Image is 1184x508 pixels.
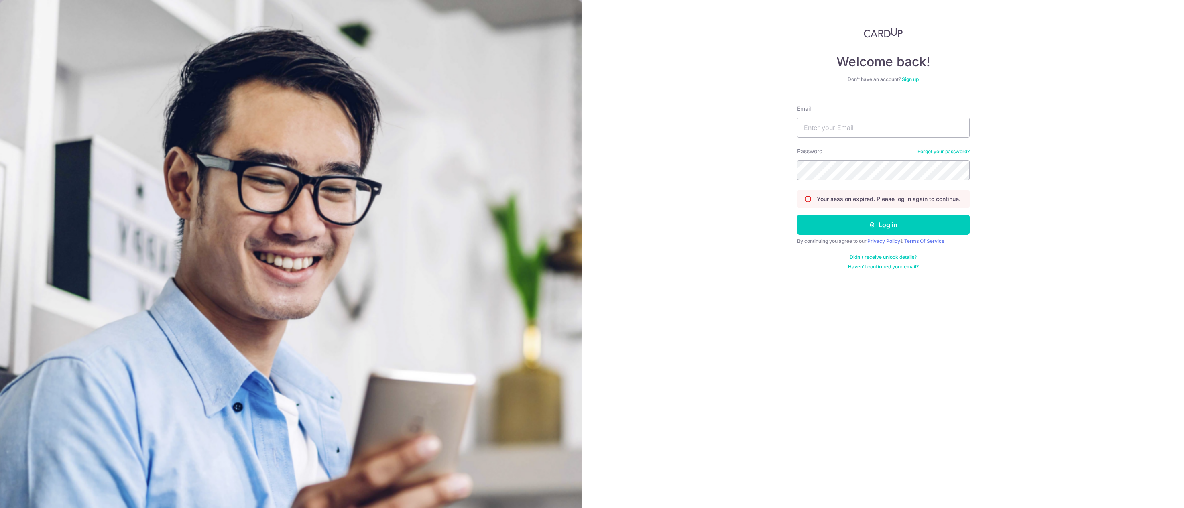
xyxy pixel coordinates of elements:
[867,238,900,244] a: Privacy Policy
[797,118,970,138] input: Enter your Email
[797,147,823,155] label: Password
[797,215,970,235] button: Log in
[817,195,960,203] p: Your session expired. Please log in again to continue.
[797,238,970,244] div: By continuing you agree to our &
[797,54,970,70] h4: Welcome back!
[864,28,903,38] img: CardUp Logo
[797,105,811,113] label: Email
[848,264,919,270] a: Haven't confirmed your email?
[917,148,970,155] a: Forgot your password?
[797,76,970,83] div: Don’t have an account?
[904,238,944,244] a: Terms Of Service
[902,76,919,82] a: Sign up
[850,254,917,260] a: Didn't receive unlock details?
